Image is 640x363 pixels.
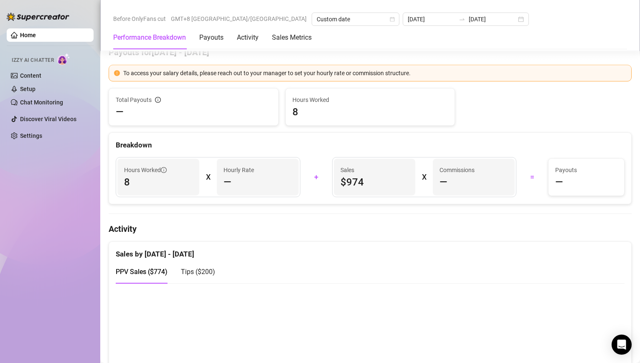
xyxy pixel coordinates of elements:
[272,33,312,43] div: Sales Metrics
[109,223,632,235] h4: Activity
[439,175,447,189] span: —
[155,97,161,103] span: info-circle
[439,165,475,175] article: Commissions
[305,170,327,184] div: +
[57,53,70,65] img: AI Chatter
[20,132,42,139] a: Settings
[123,69,626,78] div: To access your salary details, please reach out to your manager to set your hourly rate or commis...
[206,170,210,184] div: X
[340,165,409,175] span: Sales
[223,165,254,175] article: Hourly Rate
[7,13,69,21] img: logo-BBDzfeDw.svg
[408,15,455,24] input: Start date
[171,13,307,25] span: GMT+8 [GEOGRAPHIC_DATA]/[GEOGRAPHIC_DATA]
[161,167,167,173] span: info-circle
[116,105,124,119] span: —
[124,175,193,189] span: 8
[521,170,543,184] div: =
[20,99,63,106] a: Chat Monitoring
[199,33,223,43] div: Payouts
[12,56,54,64] span: Izzy AI Chatter
[422,170,426,184] div: X
[555,175,563,189] span: —
[20,116,76,122] a: Discover Viral Videos
[114,70,120,76] span: exclamation-circle
[292,95,448,104] span: Hours Worked
[116,268,168,276] span: PPV Sales ( $774 )
[223,175,231,189] span: —
[555,165,617,175] span: Payouts
[20,86,36,92] a: Setup
[237,33,259,43] div: Activity
[459,16,465,23] span: swap-right
[116,140,625,151] div: Breakdown
[116,95,152,104] span: Total Payouts
[181,268,215,276] span: Tips ( $200 )
[340,175,409,189] span: $974
[390,17,395,22] span: calendar
[612,335,632,355] div: Open Intercom Messenger
[124,165,167,175] span: Hours Worked
[116,242,625,260] div: Sales by [DATE] - [DATE]
[469,15,516,24] input: End date
[459,16,465,23] span: to
[317,13,394,25] span: Custom date
[113,13,166,25] span: Before OnlyFans cut
[20,72,41,79] a: Content
[113,33,186,43] div: Performance Breakdown
[109,46,632,58] h4: Payouts for [DATE] - [DATE]
[292,105,448,119] span: 8
[20,32,36,38] a: Home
